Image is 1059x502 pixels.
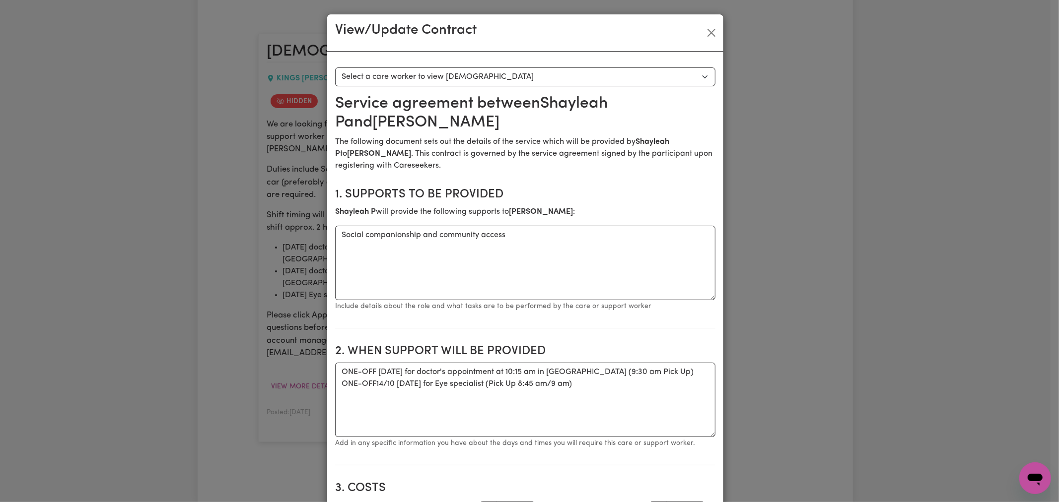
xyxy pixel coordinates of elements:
[335,208,376,216] b: Shayleah P
[704,25,719,41] button: Close
[335,303,651,310] small: Include details about the role and what tasks are to be performed by the care or support worker
[335,94,715,132] h2: Service agreement between Shayleah P and [PERSON_NAME]
[335,439,695,447] small: Add in any specific information you have about the days and times you will require this care or s...
[335,481,715,496] h2: 3. Costs
[335,363,715,437] textarea: ONE-OFF [DATE] for doctor's appointment at 10:15 am in [GEOGRAPHIC_DATA] (9:30 am Pick Up) ONE-OF...
[335,22,477,39] h3: View/Update Contract
[335,136,715,172] p: The following document sets out the details of the service which will be provided by to . This co...
[1019,462,1051,494] iframe: Button to launch messaging window
[335,206,715,218] p: will provide the following supports to :
[335,344,715,359] h2: 2. When support will be provided
[509,208,573,216] b: [PERSON_NAME]
[335,226,715,300] textarea: Social companionship and community access
[335,188,715,202] h2: 1. Supports to be provided
[347,150,411,158] b: [PERSON_NAME]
